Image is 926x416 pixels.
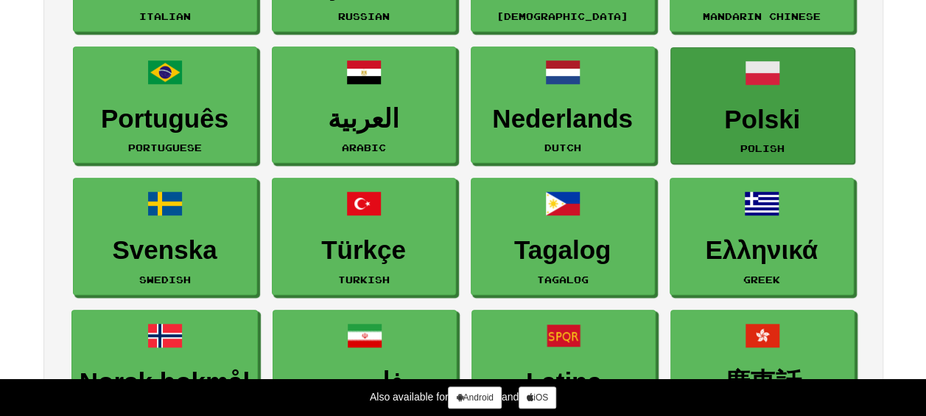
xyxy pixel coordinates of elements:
[703,11,821,21] small: Mandarin Chinese
[537,274,589,285] small: Tagalog
[670,178,854,295] a: ΕλληνικάGreek
[81,236,249,265] h3: Svenska
[280,105,448,134] h3: العربية
[272,178,456,295] a: TürkçeTurkish
[519,386,556,409] a: iOS
[479,236,647,265] h3: Tagalog
[670,47,855,164] a: PolskiPolish
[497,11,628,21] small: [DEMOGRAPHIC_DATA]
[678,236,846,265] h3: Ελληνικά
[81,105,249,134] h3: Português
[471,178,655,295] a: TagalogTagalog
[479,105,647,134] h3: Nederlands
[678,368,846,397] h3: 廣東話
[743,274,780,285] small: Greek
[73,178,257,295] a: SvenskaSwedish
[342,142,386,153] small: Arabic
[338,11,390,21] small: Russian
[139,274,191,285] small: Swedish
[80,368,250,397] h3: Norsk bokmål
[338,274,390,285] small: Turkish
[128,142,202,153] small: Portuguese
[272,46,456,164] a: العربيةArabic
[471,46,655,164] a: NederlandsDutch
[480,368,648,397] h3: Latina
[740,143,785,153] small: Polish
[280,236,448,265] h3: Türkçe
[448,386,501,409] a: Android
[544,142,581,153] small: Dutch
[678,105,846,134] h3: Polski
[139,11,191,21] small: Italian
[281,368,449,397] h3: فارسی
[73,46,257,164] a: PortuguêsPortuguese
